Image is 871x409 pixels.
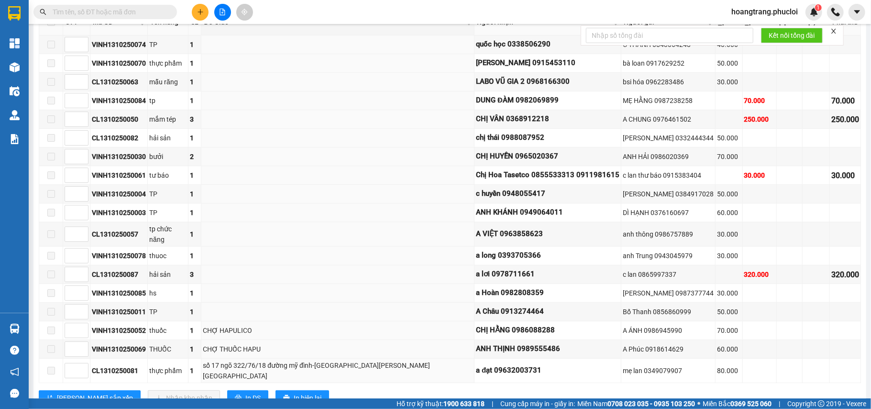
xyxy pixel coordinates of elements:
div: ANH THỊNH 0989555486 [476,343,619,355]
img: warehouse-icon [10,62,20,72]
div: thuốc [149,325,187,336]
td: VINH1310250052 [90,321,148,340]
div: TP [149,207,187,218]
div: tp [149,95,187,106]
input: Nhập số tổng đài [586,28,753,43]
td: VINH1310250003 [90,204,148,222]
div: ANH KHÁNH 0949064011 [476,207,619,218]
button: sort-ascending[PERSON_NAME] sắp xếp [39,390,141,406]
div: DÌ HẠNH 0376160697 [623,207,714,218]
span: file-add [219,9,226,15]
strong: 1900 633 818 [443,400,485,408]
div: 50.000 [717,133,741,143]
div: bưởi [149,151,187,162]
span: plus [197,9,204,15]
div: mẹ lan 0349079907 [623,365,714,376]
div: VINH1310250003 [92,207,146,218]
div: 320.000 [831,269,859,281]
td: VINH1310250061 [90,166,148,185]
div: TP [149,39,187,50]
div: a đạt 09632003731 [476,365,619,376]
td: VINH1310250085 [90,284,148,303]
span: search [40,9,46,15]
div: 1 [190,95,199,106]
div: LABO VŨ GIA 2 0968166300 [476,76,619,88]
button: file-add [214,4,231,21]
td: CL1310250081 [90,359,148,383]
div: thực phẩm [149,365,187,376]
div: 3 [190,114,199,125]
td: VINH1310250069 [90,340,148,359]
div: 1 [190,189,199,199]
div: CHỊ HẰNG 0986088288 [476,325,619,336]
td: CL1310250063 [90,73,148,91]
span: Cung cấp máy in - giấy in: [500,398,575,409]
div: VINH1310250061 [92,170,146,181]
img: phone-icon [831,8,840,16]
button: downloadNhập kho nhận [148,390,220,406]
div: số 17 ngõ 322/76/18 đường mỹ đình-[GEOGRAPHIC_DATA][PERSON_NAME][GEOGRAPHIC_DATA] [203,360,473,381]
img: warehouse-icon [10,324,20,334]
sup: 1 [815,4,822,11]
div: CL1310250082 [92,133,146,143]
div: 80.000 [717,365,741,376]
div: hải sản [149,269,187,280]
td: VINH1310250078 [90,247,148,265]
span: notification [10,367,19,376]
div: VINH1310250069 [92,344,146,354]
div: quốc học 0338506290 [476,39,619,50]
span: sort-ascending [46,395,53,402]
button: plus [192,4,209,21]
div: A VIỆT 0963858623 [476,228,619,240]
div: VINH1310250052 [92,325,146,336]
div: a lơi 0978711661 [476,269,619,280]
div: 1 [190,133,199,143]
button: caret-down [849,4,865,21]
td: CL1310250050 [90,110,148,129]
div: DUNG ĐÀM 0982069899 [476,95,619,106]
div: 70.000 [717,151,741,162]
img: icon-new-feature [810,8,818,16]
td: VINH1310250070 [90,54,148,73]
span: In DS [245,393,261,403]
div: CL1310250050 [92,114,146,125]
span: Miền Bắc [703,398,772,409]
div: thực phẩm [149,58,187,68]
img: warehouse-icon [10,86,20,96]
div: 1 [190,207,199,218]
td: VINH1310250084 [90,91,148,110]
strong: 0708 023 035 - 0935 103 250 [607,400,695,408]
span: caret-down [853,8,861,16]
div: CHỊ HUYỀN 0965020367 [476,151,619,162]
div: 1 [190,229,199,239]
td: CL1310250082 [90,129,148,148]
div: VINH1310250078 [92,250,146,261]
div: 30.000 [831,170,859,182]
div: VINH1310250011 [92,307,146,317]
div: anh Trung 0943045979 [623,250,714,261]
div: 1 [190,344,199,354]
div: CHỢ HAPULICO [203,325,473,336]
button: aim [236,4,253,21]
span: copyright [818,400,825,407]
div: hs [149,288,187,298]
td: VINH1310250011 [90,303,148,321]
button: printerIn biên lai [276,390,329,406]
div: c lan 0865997337 [623,269,714,280]
img: solution-icon [10,134,20,144]
span: | [779,398,780,409]
span: printer [283,395,290,402]
button: Kết nối tổng đài [761,28,823,43]
span: ⚪️ [697,402,700,406]
span: [PERSON_NAME] sắp xếp [57,393,133,403]
strong: 0369 525 060 [730,400,772,408]
input: Tìm tên, số ĐT hoặc mã đơn [53,7,165,17]
div: MẸ HẰNG 0987238258 [623,95,714,106]
td: VINH1310250074 [90,35,148,54]
div: 1 [190,58,199,68]
div: 30.000 [717,288,741,298]
div: 50.000 [717,58,741,68]
div: a long 0393705366 [476,250,619,261]
div: VINH1310250085 [92,288,146,298]
div: A Phúc 0918614629 [623,344,714,354]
